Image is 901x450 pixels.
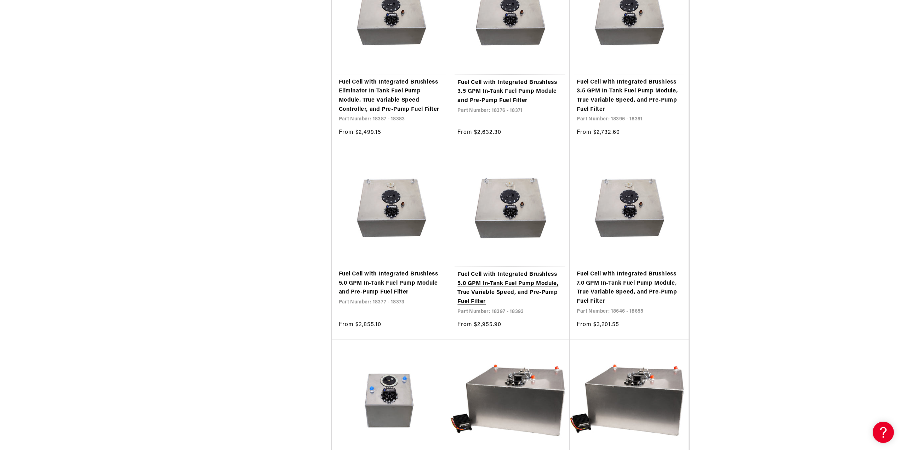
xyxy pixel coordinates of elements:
a: Fuel Cell with Integrated Brushless 3.5 GPM In-Tank Fuel Pump Module, True Variable Speed, and Pr... [577,78,682,114]
a: Fuel Cell with Integrated Brushless 7.0 GPM In-Tank Fuel Pump Module, True Variable Speed, and Pr... [577,270,682,306]
a: Fuel Cell with Integrated Brushless Eliminator In-Tank Fuel Pump Module, True Variable Speed Cont... [339,78,444,114]
a: Fuel Cell with Integrated Brushless 3.5 GPM In-Tank Fuel Pump Module and Pre-Pump Fuel Filter [457,78,563,106]
a: Fuel Cell with Integrated Brushless 5.0 GPM In-Tank Fuel Pump Module, True Variable Speed, and Pr... [457,270,563,306]
a: Fuel Cell with Integrated Brushless 5.0 GPM In-Tank Fuel Pump Module and Pre-Pump Fuel Filter [339,270,444,297]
